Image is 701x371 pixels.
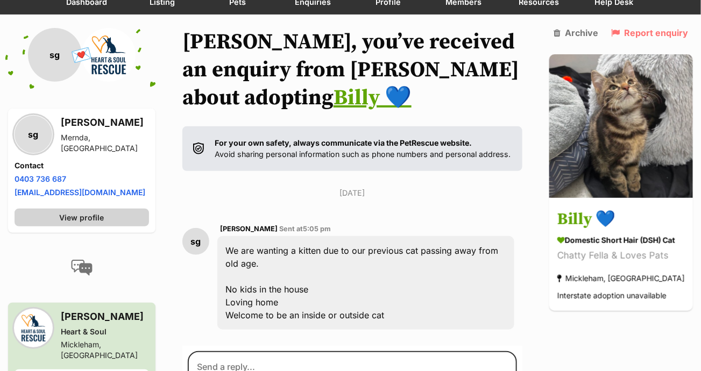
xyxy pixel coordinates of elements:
p: [DATE] [182,187,522,198]
a: Report enquiry [611,28,688,38]
span: Interstate adoption unavailable [557,291,667,300]
strong: For your own safety, always communicate via the PetRescue website. [215,138,472,147]
img: conversation-icon-4a6f8262b818ee0b60e3300018af0b2d0b884aa5de6e9bcb8d3d4eeb1a70a7c4.svg [71,260,93,276]
a: [EMAIL_ADDRESS][DOMAIN_NAME] [15,188,145,197]
div: Heart & Soul [61,326,149,337]
h3: Billy 💙 [557,208,685,232]
img: Heart & Soul profile pic [82,28,136,82]
a: View profile [15,209,149,226]
p: Avoid sharing personal information such as phone numbers and personal address. [215,137,511,160]
a: Billy 💙 Domestic Short Hair (DSH) Cat Chatty Fella & Loves Pats Mickleham, [GEOGRAPHIC_DATA] Inte... [549,199,693,311]
div: sg [28,28,82,82]
span: [PERSON_NAME] [220,225,278,233]
div: Mickleham, [GEOGRAPHIC_DATA] [61,339,149,361]
a: 0403 736 687 [15,174,66,183]
span: 5:05 pm [303,225,331,233]
span: Sent at [279,225,331,233]
img: Heart & Soul profile pic [15,309,52,347]
h1: [PERSON_NAME], you’ve received an enquiry from [PERSON_NAME] about adopting [182,28,522,112]
span: View profile [59,212,104,223]
a: Billy 💙 [334,84,412,111]
a: Archive [554,28,599,38]
div: We are wanting a kitten due to our previous cat passing away from old age. No kids in the house L... [217,236,514,330]
div: sg [15,116,52,153]
h4: Contact [15,160,149,171]
div: Domestic Short Hair (DSH) Cat [557,234,685,246]
div: Mernda, [GEOGRAPHIC_DATA] [61,132,149,154]
div: Chatty Fella & Loves Pats [557,248,685,263]
h3: [PERSON_NAME] [61,309,149,324]
div: Mickleham, [GEOGRAPHIC_DATA] [557,271,685,286]
img: Billy 💙 [549,54,693,198]
span: 💌 [70,44,94,67]
h3: [PERSON_NAME] [61,115,149,130]
div: sg [182,228,209,255]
